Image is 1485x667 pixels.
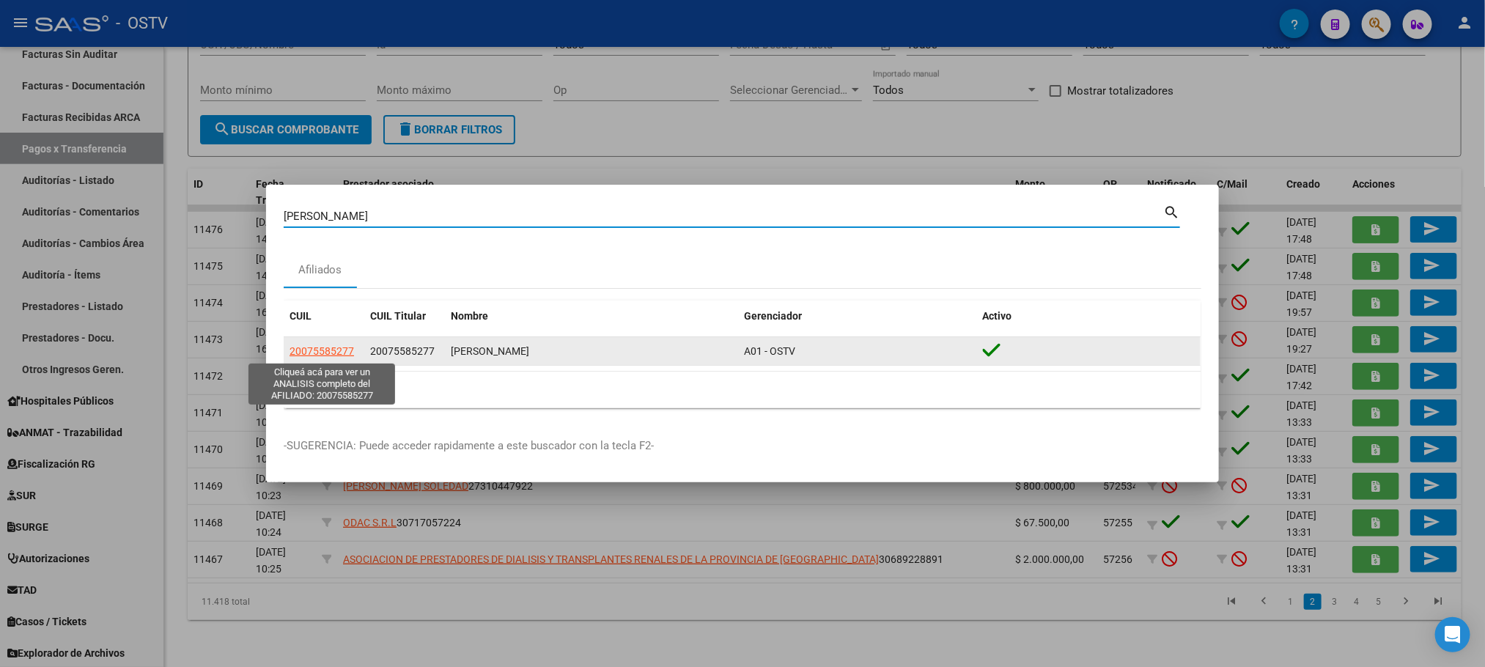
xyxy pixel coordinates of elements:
div: Afiliados [299,262,342,279]
datatable-header-cell: Activo [977,301,1201,332]
span: 20075585277 [290,345,354,357]
span: A01 - OSTV [744,345,795,357]
datatable-header-cell: CUIL Titular [364,301,445,332]
datatable-header-cell: CUIL [284,301,364,332]
datatable-header-cell: Nombre [445,301,738,332]
span: Nombre [451,310,488,322]
span: Activo [983,310,1012,322]
span: CUIL [290,310,312,322]
span: Gerenciador [744,310,802,322]
mat-icon: search [1163,202,1180,220]
datatable-header-cell: Gerenciador [738,301,977,332]
div: 1 total [284,372,1201,408]
div: [PERSON_NAME] [451,343,732,360]
div: Open Intercom Messenger [1435,617,1470,652]
span: CUIL Titular [370,310,426,322]
p: -SUGERENCIA: Puede acceder rapidamente a este buscador con la tecla F2- [284,438,1201,454]
span: 20075585277 [370,345,435,357]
